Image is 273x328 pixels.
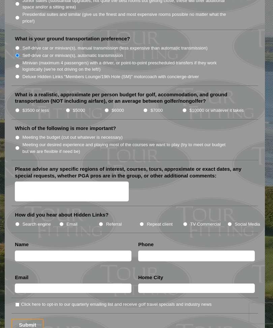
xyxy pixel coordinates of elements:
[235,221,260,228] label: Social Media
[22,134,122,141] label: Meeting the budget (cut out whatever is necessary)
[22,52,123,59] label: Self-drive car or minivan(s), automatic transmission
[15,35,130,42] label: What is your ground transportation preference?
[151,107,163,114] label: $7000
[22,45,207,52] label: Self-drive car or minivan(s), manual transmission (less expensive than automatic transmission)
[189,107,244,114] label: $10000 or whatever it takes
[138,241,154,248] label: Phone
[15,91,254,104] label: What is a realistic, approximate per person budget for golf, accommodation, and ground transporta...
[106,221,122,228] label: Referral
[112,107,124,114] label: $6000
[147,221,173,228] label: Repeat client
[22,107,49,114] label: $3500 or less
[73,107,85,114] label: $5000
[22,141,231,155] label: Meeting our desired experience and playing most of the courses we want to play (try to meet our b...
[15,125,116,132] label: Which of the following is more important?
[22,11,231,24] label: Presidential suites and similar (give us the finest and most expensive rooms possible no matter w...
[22,73,199,80] label: Deluxe Hidden Links "Members Lounge/19th Hole (SM)" motorcoach with concierge-driver
[138,274,163,281] label: Home City
[15,166,254,179] label: Please advise any specific regions of interest, courses, tours, approximate or exact dates, any s...
[66,221,78,228] label: Email
[15,241,29,248] label: Name
[21,301,211,308] label: Click here to opt-in to our quarterly emailing list and receive golf travel specials and industry...
[15,211,109,218] label: How did you hear about Hidden Links?
[15,274,28,281] label: Email
[190,221,220,228] label: TV Commercial
[22,60,231,73] label: Minivan (maximum 4 passengers) with a driver, or point-to-point prescheduled transfers if they wo...
[22,221,51,228] label: Search engine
